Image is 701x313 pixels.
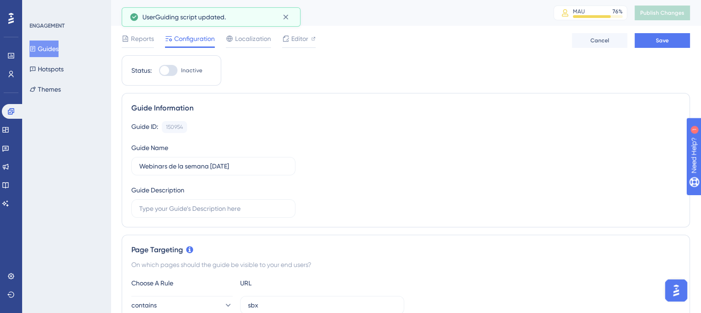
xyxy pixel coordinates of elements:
[131,65,152,76] div: Status:
[635,33,690,48] button: Save
[131,121,158,133] div: Guide ID:
[656,37,669,44] span: Save
[139,161,288,171] input: Type your Guide’s Name here
[573,8,585,15] div: MAU
[131,185,184,196] div: Guide Description
[139,203,288,214] input: Type your Guide’s Description here
[635,6,690,20] button: Publish Changes
[166,123,183,131] div: 150954
[64,5,67,12] div: 1
[235,33,271,44] span: Localization
[131,33,154,44] span: Reports
[572,33,627,48] button: Cancel
[131,244,680,255] div: Page Targeting
[181,67,202,74] span: Inactive
[131,259,680,270] div: On which pages should the guide be visible to your end users?
[640,9,684,17] span: Publish Changes
[131,103,680,114] div: Guide Information
[240,278,342,289] div: URL
[29,22,65,29] div: ENGAGEMENT
[613,8,623,15] div: 76 %
[248,300,396,310] input: yourwebsite.com/path
[174,33,215,44] span: Configuration
[22,2,58,13] span: Need Help?
[590,37,609,44] span: Cancel
[131,142,168,153] div: Guide Name
[29,41,59,57] button: Guides
[131,278,233,289] div: Choose A Rule
[29,81,61,98] button: Themes
[122,6,530,19] div: Webinars de la semana [DATE]
[29,61,64,77] button: Hotspots
[142,12,226,23] span: UserGuiding script updated.
[662,277,690,304] iframe: UserGuiding AI Assistant Launcher
[291,33,308,44] span: Editor
[131,300,157,311] span: contains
